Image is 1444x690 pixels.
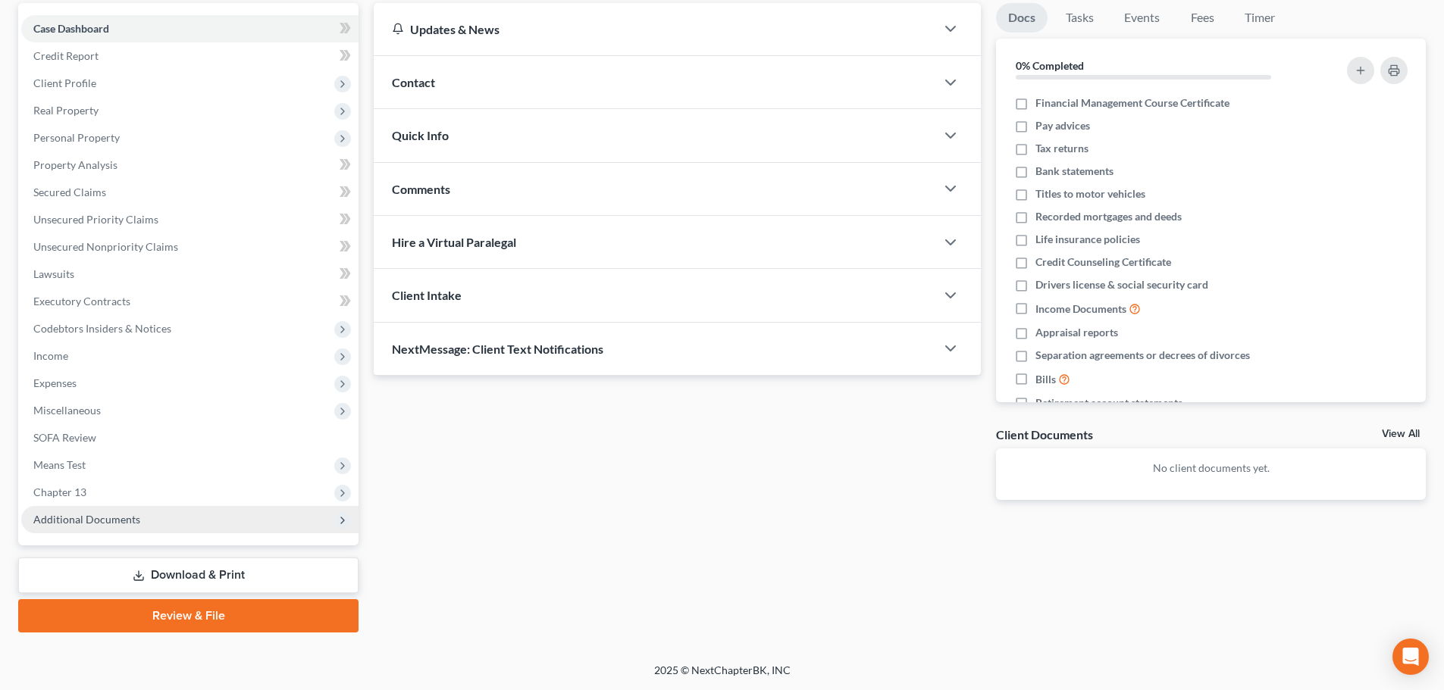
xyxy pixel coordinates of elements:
span: Means Test [33,458,86,471]
span: Unsecured Priority Claims [33,213,158,226]
a: Fees [1178,3,1226,33]
a: Events [1112,3,1172,33]
a: Download & Print [18,557,359,593]
span: Retirement account statements [1035,395,1182,411]
span: Income Documents [1035,301,1126,317]
span: Codebtors Insiders & Notices [33,322,171,335]
span: Client Profile [33,76,96,89]
span: Pay advices [1035,118,1090,133]
span: Case Dashboard [33,22,109,35]
a: View All [1382,429,1420,439]
span: Expenses [33,376,77,389]
div: Open Intercom Messenger [1392,638,1429,675]
span: Hire a Virtual Paralegal [392,235,516,249]
span: Bank statements [1035,164,1114,179]
span: Quick Info [392,128,449,142]
a: Unsecured Priority Claims [21,206,359,233]
span: Income [33,349,68,362]
a: Property Analysis [21,151,359,179]
span: Titles to motor vehicles [1035,186,1145,201]
p: No client documents yet. [1008,461,1414,476]
span: Tax returns [1035,141,1088,156]
span: Unsecured Nonpriority Claims [33,240,178,253]
a: Credit Report [21,42,359,70]
a: Timer [1233,3,1287,33]
span: Executory Contracts [33,295,130,308]
span: Credit Report [33,49,99,62]
a: Executory Contracts [21,288,359,315]
span: Comments [392,182,450,196]
span: Additional Documents [33,513,140,526]
span: Credit Counseling Certificate [1035,254,1171,270]
span: Miscellaneous [33,404,101,417]
span: NextMessage: Client Text Notifications [392,342,603,356]
span: Client Intake [392,288,462,302]
span: Life insurance policies [1035,232,1140,247]
strong: 0% Completed [1016,59,1084,72]
span: Lawsuits [33,267,74,280]
span: Property Analysis [33,158,117,171]
a: Tasks [1054,3,1106,33]
span: Chapter 13 [33,485,86,498]
span: Separation agreements or decrees of divorces [1035,348,1250,363]
a: Case Dashboard [21,15,359,42]
span: Financial Management Course Certificate [1035,95,1229,111]
div: 2025 © NextChapterBK, INC [290,663,1154,690]
span: Real Property [33,104,99,117]
div: Updates & News [392,21,917,37]
span: Contact [392,75,435,89]
a: SOFA Review [21,424,359,451]
span: Appraisal reports [1035,325,1118,340]
span: Bills [1035,372,1056,387]
a: Lawsuits [21,261,359,288]
a: Review & File [18,599,359,632]
a: Secured Claims [21,179,359,206]
div: Client Documents [996,426,1093,442]
a: Docs [996,3,1048,33]
span: Personal Property [33,131,120,144]
span: SOFA Review [33,431,96,444]
span: Secured Claims [33,186,106,198]
a: Unsecured Nonpriority Claims [21,233,359,261]
span: Recorded mortgages and deeds [1035,209,1182,224]
span: Drivers license & social security card [1035,277,1208,292]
